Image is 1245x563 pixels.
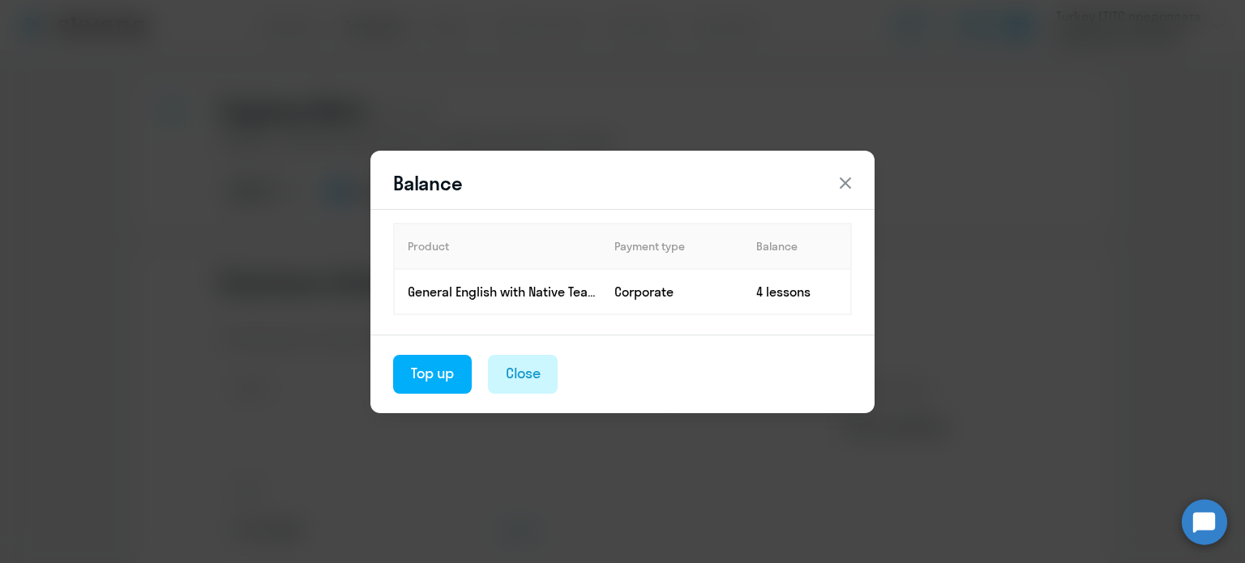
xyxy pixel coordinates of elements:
th: Balance [743,224,851,269]
div: Top up [411,363,454,384]
p: General English with Native Teacher [408,283,601,301]
td: Corporate [601,269,743,314]
th: Product [394,224,601,269]
header: Balance [370,170,875,196]
div: Close [506,363,541,384]
button: Close [488,355,558,394]
button: Top up [393,355,472,394]
th: Payment type [601,224,743,269]
td: 4 lessons [743,269,851,314]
